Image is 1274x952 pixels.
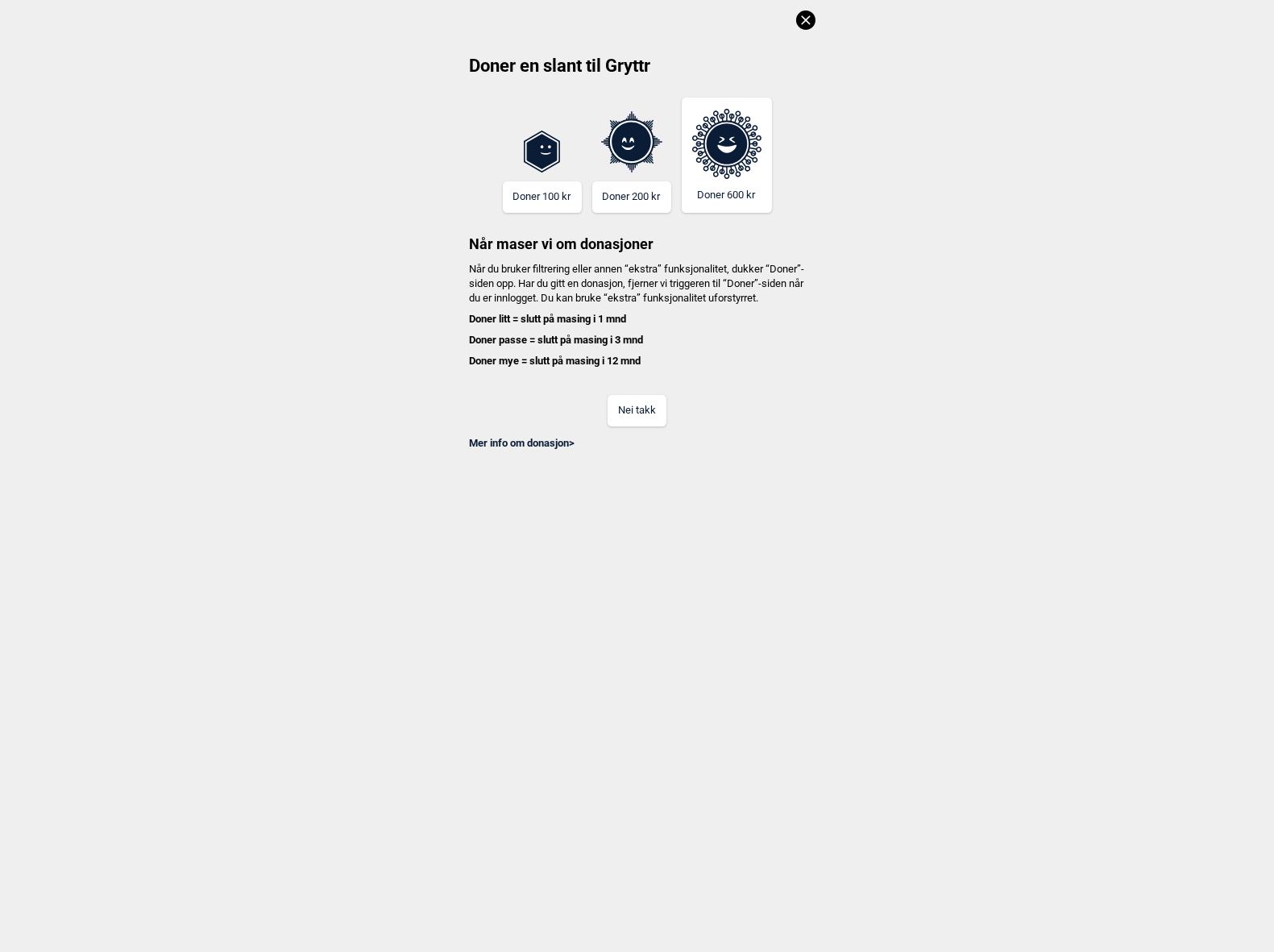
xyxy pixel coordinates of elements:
h2: Doner en slant til Gryttr [459,54,815,89]
button: Doner 200 kr [592,181,671,213]
a: Mer info om donasjon> [470,437,575,449]
button: Doner 600 kr [682,98,772,213]
button: Nei takk [608,395,666,426]
button: Doner 100 kr [503,181,582,213]
b: Doner passe = slutt på masing i 3 mnd [470,334,644,346]
h3: Når maser vi om donasjoner [459,213,815,254]
h4: Når du bruker filtrering eller annen “ekstra” funksjonalitet, dukker “Doner”-siden opp. Har du gi... [459,262,815,369]
b: Doner litt = slutt på masing i 1 mnd [470,313,627,325]
b: Doner mye = slutt på masing i 12 mnd [470,355,641,367]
